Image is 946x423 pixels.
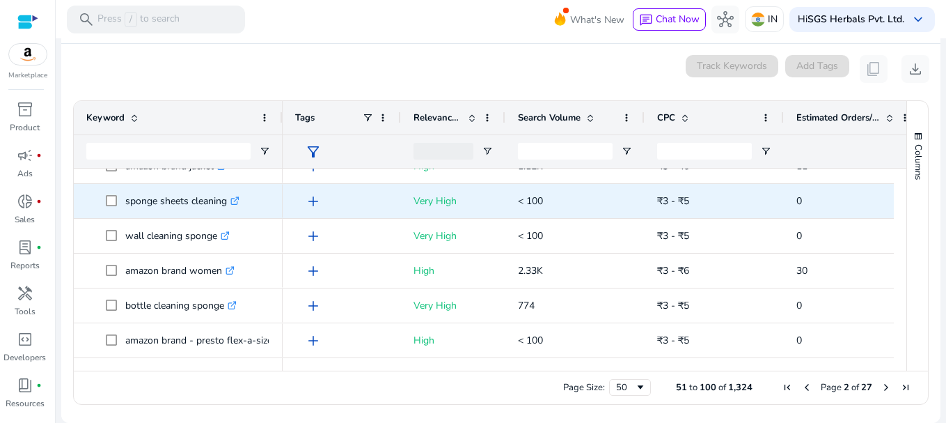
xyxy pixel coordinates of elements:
p: IN [768,7,778,31]
span: 2 [844,381,849,394]
span: ₹3 - ₹5 [657,299,689,312]
span: Estimated Orders/Month [796,111,880,124]
input: CPC Filter Input [657,143,752,160]
b: SGS Herbals Pvt. Ltd. [807,13,904,26]
span: < 100 [518,194,543,208]
span: donut_small [17,193,33,210]
span: 2.33K [518,264,543,277]
div: Previous Page [801,382,812,393]
span: CPC [657,111,675,124]
span: ₹3 - ₹5 [657,194,689,208]
span: add [305,332,322,349]
span: 1,324 [728,381,752,394]
span: of [718,381,726,394]
p: Developers [3,351,46,364]
p: Very High [413,222,493,250]
span: 0 [796,229,802,243]
span: code_blocks [17,331,33,348]
p: Product [10,121,40,134]
span: < 100 [518,229,543,243]
p: amazon brand - presto flex-a-size paper towels [125,326,345,355]
img: in.svg [751,13,765,26]
span: ₹3 - ₹5 [657,334,689,347]
span: fiber_manual_record [36,199,42,204]
span: fiber_manual_record [36,245,42,250]
p: Very High [413,187,493,215]
div: 50 [616,381,635,394]
span: 51 [676,381,687,394]
span: hub [717,11,734,28]
p: Ads [17,167,33,180]
span: inventory_2 [17,101,33,118]
p: wall cleaning sponge [125,222,230,250]
p: bottle cleaning sponge [125,291,237,320]
div: Next Page [881,382,892,393]
span: 774 [518,299,535,312]
span: < 100 [518,334,543,347]
input: Search Volume Filter Input [518,143,613,160]
button: Open Filter Menu [760,146,771,157]
span: Page [821,381,842,394]
span: 0 [796,194,802,208]
span: to [689,381,697,394]
span: add [305,228,322,245]
p: sponge sheets cleaning [125,187,239,215]
span: 100 [700,381,716,394]
button: download [901,55,929,83]
span: Relevance Score [413,111,462,124]
p: Sales [15,213,35,226]
div: Page Size: [563,381,605,394]
button: Open Filter Menu [621,146,632,157]
span: fiber_manual_record [36,153,42,158]
p: High [413,326,493,355]
span: search [78,11,95,28]
p: Tools [15,305,36,318]
span: add [305,263,322,279]
span: Chat Now [656,13,700,26]
span: chat [639,13,653,27]
p: Press to search [97,12,180,27]
span: Tags [295,111,315,124]
p: Reports [10,259,40,272]
button: chatChat Now [633,8,706,31]
p: Hi [798,15,904,24]
div: Last Page [900,382,911,393]
span: campaign [17,147,33,164]
img: amazon.svg [9,44,47,65]
span: ₹3 - ₹6 [657,264,689,277]
p: Very High [413,291,493,320]
span: book_4 [17,377,33,394]
span: handyman [17,285,33,302]
p: amazon brand women [125,256,235,285]
span: add [305,298,322,314]
button: Open Filter Menu [259,146,270,157]
span: add [305,193,322,210]
button: hub [711,6,739,33]
input: Keyword Filter Input [86,143,251,160]
span: 1.12K [518,160,543,173]
p: Resources [6,397,45,410]
span: / [125,12,137,27]
span: filter_alt [305,144,322,160]
span: lab_profile [17,239,33,256]
span: Keyword [86,111,125,124]
span: add [305,158,322,175]
span: Search Volume [518,111,581,124]
p: Marketplace [8,70,47,81]
span: keyboard_arrow_down [910,11,927,28]
span: fiber_manual_record [36,383,42,388]
span: 0 [796,334,802,347]
p: High [413,256,493,285]
span: 30 [796,264,807,277]
span: Columns [912,144,924,180]
span: download [907,61,924,77]
div: First Page [782,382,793,393]
span: of [851,381,859,394]
span: ₹3 - ₹5 [657,229,689,243]
span: 0 [796,299,802,312]
span: What's New [570,8,624,32]
div: Page Size [609,379,651,396]
button: Open Filter Menu [482,146,493,157]
span: 27 [861,381,872,394]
